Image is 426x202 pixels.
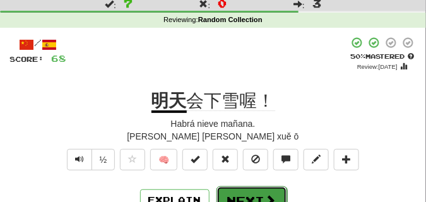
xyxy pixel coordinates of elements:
[304,149,329,170] button: Edit sentence (alt+d)
[67,149,92,170] button: Play sentence audio (ctl+space)
[351,52,366,60] span: 50 %
[348,52,417,61] div: Mastered
[151,91,187,113] u: 明天
[9,130,417,143] div: [PERSON_NAME] [PERSON_NAME] xuě ō
[9,117,417,130] div: Habrá nieve mañana.
[213,149,238,170] button: Reset to 0% Mastered (alt+r)
[150,149,177,170] button: 🧠
[357,63,398,70] small: Review: [DATE]
[9,55,44,63] span: Score:
[273,149,299,170] button: Discuss sentence (alt+u)
[9,37,66,52] div: /
[243,149,268,170] button: Ignore sentence (alt+i)
[120,149,145,170] button: Favorite sentence (alt+f)
[64,149,115,177] div: Text-to-speech controls
[334,149,359,170] button: Add to collection (alt+a)
[51,53,66,64] span: 68
[187,91,275,111] span: 会下雪喔！
[182,149,208,170] button: Set this sentence to 100% Mastered (alt+m)
[92,149,115,170] button: ½
[198,16,263,23] strong: Random Collection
